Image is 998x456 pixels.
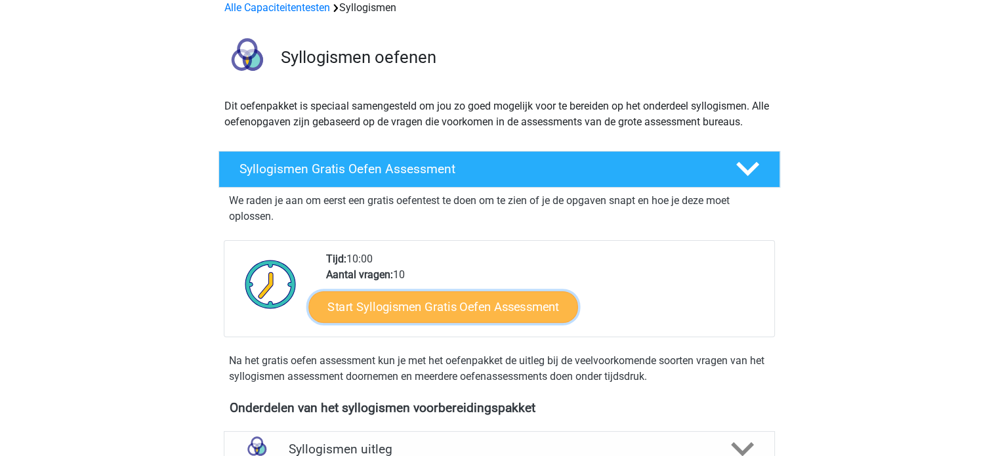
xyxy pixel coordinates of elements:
[239,161,715,176] h4: Syllogismen Gratis Oefen Assessment
[213,151,785,188] a: Syllogismen Gratis Oefen Assessment
[224,1,330,14] a: Alle Capaciteitentesten
[219,31,275,87] img: syllogismen
[281,47,770,68] h3: Syllogismen oefenen
[326,268,393,281] b: Aantal vragen:
[308,291,578,322] a: Start Syllogismen Gratis Oefen Assessment
[224,98,774,130] p: Dit oefenpakket is speciaal samengesteld om jou zo goed mogelijk voor te bereiden op het onderdee...
[224,353,775,384] div: Na het gratis oefen assessment kun je met het oefenpakket de uitleg bij de veelvoorkomende soorte...
[230,400,769,415] h4: Onderdelen van het syllogismen voorbereidingspakket
[229,193,770,224] p: We raden je aan om eerst een gratis oefentest te doen om te zien of je de opgaven snapt en hoe je...
[326,253,346,265] b: Tijd:
[238,251,304,317] img: Klok
[316,251,774,337] div: 10:00 10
